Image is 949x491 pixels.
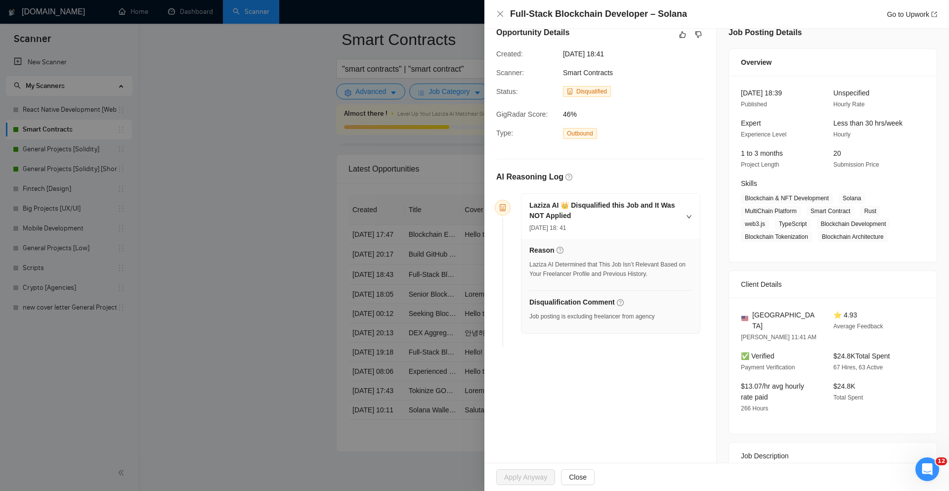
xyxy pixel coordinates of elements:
[563,48,711,59] span: [DATE] 18:41
[679,31,686,39] span: like
[818,231,888,242] span: Blockchain Architecture
[677,29,689,41] button: like
[563,69,613,77] span: Smart Contracts
[833,352,890,360] span: $24.8K Total Spent
[833,382,855,390] span: $24.8K
[529,200,680,221] h5: Laziza AI 👑 Disqualified this Job and It Was NOT Applied
[729,27,802,39] h5: Job Posting Details
[496,50,523,58] span: Created:
[931,11,937,17] span: export
[695,31,702,39] span: dislike
[833,161,879,168] span: Submission Price
[565,174,572,180] span: question-circle
[741,382,804,401] span: $13.07/hr avg hourly rate paid
[529,260,692,279] div: Laziza AI Determined that This Job Isn’t Relevant Based on Your Freelancer Profile and Previous H...
[741,89,782,97] span: [DATE] 18:39
[617,299,624,306] span: question-circle
[915,457,939,481] iframe: Intercom live chat
[529,245,555,256] h5: Reason
[741,149,783,157] span: 1 to 3 months
[496,110,548,118] span: GigRadar Score:
[741,219,769,229] span: web3.js
[496,129,513,137] span: Type:
[741,101,767,108] span: Published
[692,29,704,41] button: dislike
[567,89,573,94] span: robot
[496,171,563,183] h5: AI Reasoning Log
[563,109,711,120] span: 46%
[833,131,851,138] span: Hourly
[529,312,654,321] div: Job posting is excluding freelancer from agency
[741,315,748,322] img: 🇺🇸
[741,131,786,138] span: Experience Level
[833,101,864,108] span: Hourly Rate
[569,472,587,483] span: Close
[496,69,524,77] span: Scanner:
[817,219,890,229] span: Blockchain Development
[496,10,504,18] button: Close
[741,405,768,412] span: 266 Hours
[741,206,801,217] span: MultiChain Platform
[510,8,687,20] h4: Full-Stack Blockchain Developer – Solana
[741,57,772,68] span: Overview
[833,311,857,319] span: ⭐ 4.93
[741,334,817,341] span: [PERSON_NAME] 11:41 AM
[741,443,925,469] div: Job Description
[887,10,937,18] a: Go to Upworkexport
[833,364,883,371] span: 67 Hires, 63 Active
[741,271,925,298] div: Client Details
[529,297,615,308] h5: Disqualification Comment
[833,119,903,127] span: Less than 30 hrs/week
[499,204,506,211] span: robot
[860,206,880,217] span: Rust
[752,310,818,331] span: [GEOGRAPHIC_DATA]
[529,224,566,231] span: [DATE] 18: 41
[741,352,775,360] span: ✅ Verified
[741,161,779,168] span: Project Length
[741,364,795,371] span: Payment Verification
[563,128,597,139] span: Outbound
[833,394,863,401] span: Total Spent
[557,247,563,254] span: question-circle
[496,27,569,39] h5: Opportunity Details
[741,119,761,127] span: Expert
[833,149,841,157] span: 20
[807,206,855,217] span: Smart Contract
[741,179,757,187] span: Skills
[833,89,869,97] span: Unspecified
[775,219,811,229] span: TypeScript
[496,88,518,95] span: Status:
[686,214,692,220] span: right
[576,88,607,95] span: Disqualified
[936,457,947,465] span: 12
[741,231,812,242] span: Blockchain Tokenization
[561,469,595,485] button: Close
[496,10,504,18] span: close
[741,193,833,204] span: Blockchain & NFT Development
[833,323,883,330] span: Average Feedback
[839,193,865,204] span: Solana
